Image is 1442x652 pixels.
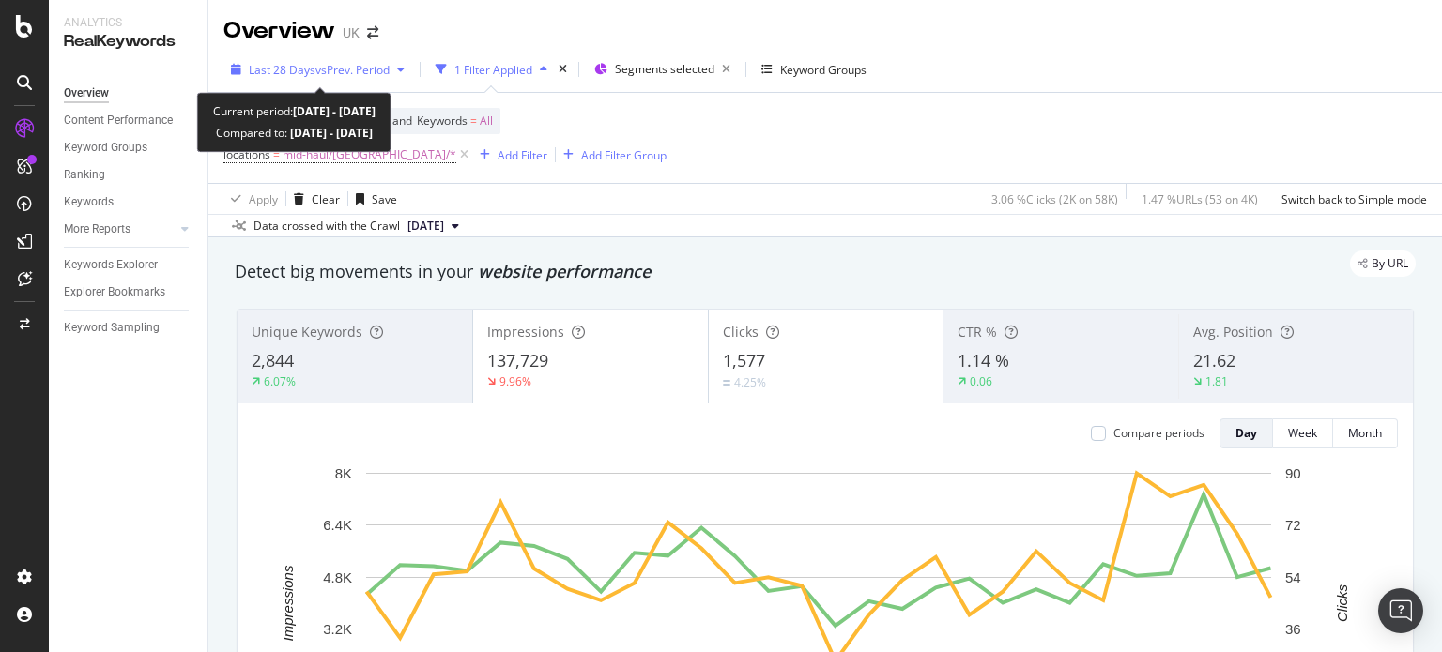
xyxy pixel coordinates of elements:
span: Last 28 Days [249,62,315,78]
div: 1 Filter Applied [454,62,532,78]
a: Keywords Explorer [64,255,194,275]
button: Month [1333,418,1398,448]
b: [DATE] - [DATE] [293,103,376,119]
div: 9.96% [499,373,531,389]
button: Keyword Groups [754,54,874,84]
div: Keywords Explorer [64,255,158,275]
div: Keywords [64,192,114,212]
span: 2,844 [252,349,294,371]
span: mid-haul/[GEOGRAPHIC_DATA]/* [283,142,456,168]
button: Add Filter [472,144,547,166]
a: Content Performance [64,111,194,130]
button: Apply [223,184,278,214]
div: 6.07% [264,373,296,389]
b: [DATE] - [DATE] [287,125,373,141]
div: 1.81 [1205,373,1228,389]
div: Switch back to Simple mode [1281,191,1427,207]
button: Week [1273,418,1333,448]
div: Month [1348,425,1382,441]
text: Impressions [280,565,296,641]
text: 36 [1285,621,1301,637]
div: legacy label [1350,250,1416,277]
div: 1.47 % URLs ( 53 on 4K ) [1142,191,1258,207]
button: Day [1220,418,1273,448]
div: Current period: [213,100,376,122]
text: 3.2K [323,621,352,637]
text: 54 [1285,569,1301,585]
div: Add Filter Group [581,147,667,163]
span: Clicks [723,323,759,341]
a: Keyword Groups [64,138,194,158]
div: More Reports [64,220,130,239]
div: 0.06 [970,373,992,389]
span: 1,577 [723,349,765,371]
div: Compared to: [216,122,373,144]
div: arrow-right-arrow-left [367,26,378,39]
span: Avg. Position [1193,323,1273,341]
div: Content Performance [64,111,173,130]
div: RealKeywords [64,31,192,53]
a: Keyword Sampling [64,318,194,338]
div: Ranking [64,165,105,185]
text: 90 [1285,465,1301,481]
div: Open Intercom Messenger [1378,588,1423,633]
span: By URL [1372,258,1408,269]
span: vs Prev. Period [315,62,390,78]
span: 2025 Aug. 2nd [407,218,444,235]
button: Save [348,184,397,214]
a: Explorer Bookmarks [64,282,194,302]
div: Keyword Groups [64,138,147,158]
a: Keywords [64,192,194,212]
span: Unique Keywords [252,323,362,341]
span: Impressions [487,323,564,341]
div: Keyword Sampling [64,318,160,338]
button: Clear [286,184,340,214]
div: Day [1235,425,1257,441]
div: Save [372,191,397,207]
div: Keyword Groups [780,62,867,78]
div: 3.06 % Clicks ( 2K on 58K ) [991,191,1118,207]
a: More Reports [64,220,176,239]
span: 137,729 [487,349,548,371]
div: Week [1288,425,1317,441]
div: 4.25% [734,374,766,390]
div: Add Filter [498,147,547,163]
span: All [480,108,493,134]
a: Overview [64,83,194,103]
span: Keywords [417,113,468,129]
button: Segments selected [587,54,738,84]
span: and [392,113,412,129]
a: Ranking [64,165,194,185]
span: = [470,113,477,129]
div: Clear [312,191,340,207]
div: Analytics [64,15,192,31]
span: 1.14 % [958,349,1009,371]
div: UK [343,23,360,42]
button: Add Filter Group [556,144,667,166]
button: [DATE] [400,215,467,237]
text: 6.4K [323,517,352,533]
text: Clicks [1334,584,1350,621]
div: Data crossed with the Crawl [253,218,400,235]
div: Explorer Bookmarks [64,282,165,302]
div: times [555,60,571,79]
button: Switch back to Simple mode [1274,184,1427,214]
div: Overview [64,83,109,103]
span: locations [223,146,270,162]
button: Last 28 DaysvsPrev. Period [223,54,412,84]
div: Apply [249,191,278,207]
text: 72 [1285,517,1301,533]
span: Segments selected [615,61,714,77]
div: Overview [223,15,335,47]
text: 8K [335,465,352,481]
span: 21.62 [1193,349,1235,371]
img: Equal [723,380,730,386]
text: 4.8K [323,569,352,585]
div: Compare periods [1113,425,1204,441]
button: 1 Filter Applied [428,54,555,84]
span: = [273,146,280,162]
span: CTR % [958,323,997,341]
